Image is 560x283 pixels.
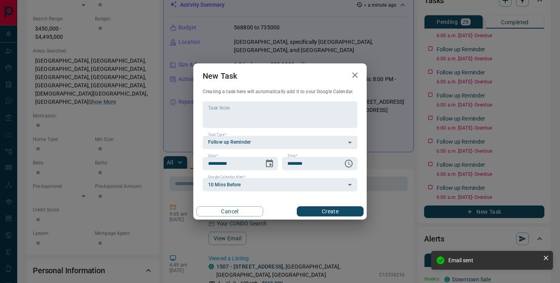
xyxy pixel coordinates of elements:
[341,156,357,171] button: Choose time, selected time is 6:00 AM
[208,132,226,137] label: Task Type
[203,88,357,95] p: Creating a task here will automatically add it to your Google Calendar.
[297,206,364,216] button: Create
[208,175,246,180] label: Google Calendar Alert
[448,257,540,263] div: Email sent
[193,63,246,88] h2: New Task
[262,156,277,171] button: Choose date, selected date is Aug 14, 2025
[203,178,357,191] div: 10 Mins Before
[203,136,357,149] div: Follow up Reminder
[196,206,263,216] button: Cancel
[208,153,218,159] label: Date
[287,153,298,159] label: Time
